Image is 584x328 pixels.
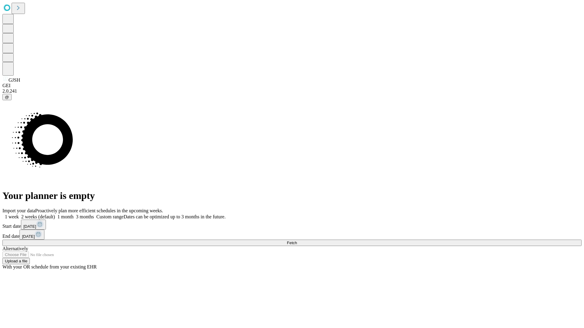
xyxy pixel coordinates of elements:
button: @ [2,94,12,100]
div: GEI [2,83,582,88]
div: 2.0.241 [2,88,582,94]
span: With your OR schedule from your existing EHR [2,264,97,269]
button: Fetch [2,240,582,246]
div: Start date [2,220,582,230]
button: [DATE] [19,230,44,240]
span: [DATE] [23,224,36,229]
span: 3 months [76,214,94,219]
span: 1 month [57,214,74,219]
span: [DATE] [22,234,35,239]
button: [DATE] [21,220,46,230]
span: @ [5,95,9,99]
h1: Your planner is empty [2,190,582,201]
span: Fetch [287,241,297,245]
span: 2 weeks (default) [21,214,55,219]
span: Alternatively [2,246,28,251]
span: GJSH [9,77,20,83]
span: Custom range [96,214,123,219]
button: Upload a file [2,258,30,264]
span: Import your data [2,208,35,213]
span: Dates can be optimized up to 3 months in the future. [123,214,225,219]
span: 1 week [5,214,19,219]
span: Proactively plan more efficient schedules in the upcoming weeks. [35,208,163,213]
div: End date [2,230,582,240]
